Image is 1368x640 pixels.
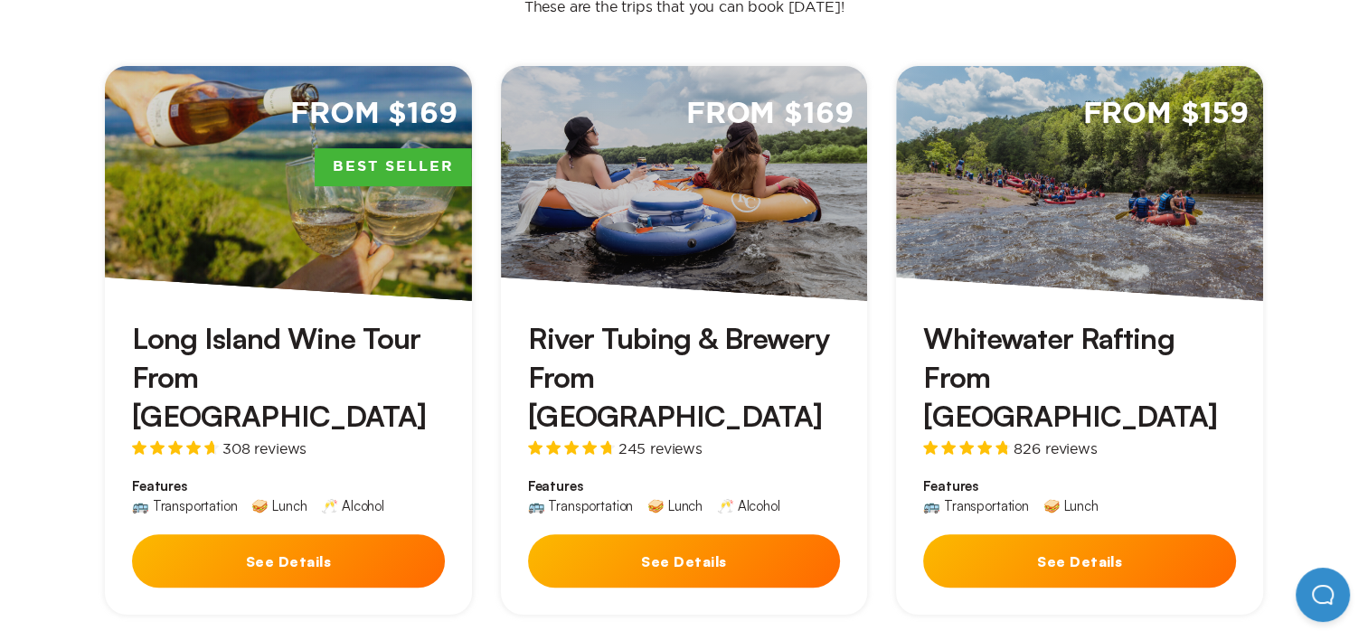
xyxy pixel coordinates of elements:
a: From $159Whitewater Rafting From [GEOGRAPHIC_DATA]826 reviewsFeatures🚌 Transportation🥪 LunchSee D... [896,66,1263,616]
div: 🚌 Transportation [528,499,633,513]
span: From $159 [1082,95,1249,134]
span: From $169 [686,95,854,134]
h3: Whitewater Rafting From [GEOGRAPHIC_DATA] [923,319,1236,437]
div: 🥂 Alcohol [717,499,780,513]
div: 🥪 Lunch [647,499,703,513]
button: See Details [132,534,445,588]
div: 🚌 Transportation [923,499,1028,513]
span: 826 reviews [1014,441,1097,456]
span: From $169 [290,95,458,134]
a: From $169River Tubing & Brewery From [GEOGRAPHIC_DATA]245 reviewsFeatures🚌 Transportation🥪 Lunch🥂... [501,66,868,616]
div: 🥂 Alcohol [321,499,384,513]
div: 🥪 Lunch [1043,499,1099,513]
div: 🥪 Lunch [251,499,307,513]
span: Features [132,477,445,495]
span: 245 reviews [618,441,703,456]
iframe: Help Scout Beacon - Open [1296,568,1350,622]
h3: Long Island Wine Tour From [GEOGRAPHIC_DATA] [132,319,445,437]
a: From $169Best SellerLong Island Wine Tour From [GEOGRAPHIC_DATA]308 reviewsFeatures🚌 Transportati... [105,66,472,616]
span: Features [923,477,1236,495]
button: See Details [923,534,1236,588]
h3: River Tubing & Brewery From [GEOGRAPHIC_DATA] [528,319,841,437]
div: 🚌 Transportation [132,499,237,513]
span: Best Seller [315,148,472,186]
button: See Details [528,534,841,588]
span: 308 reviews [222,441,307,456]
span: Features [528,477,841,495]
